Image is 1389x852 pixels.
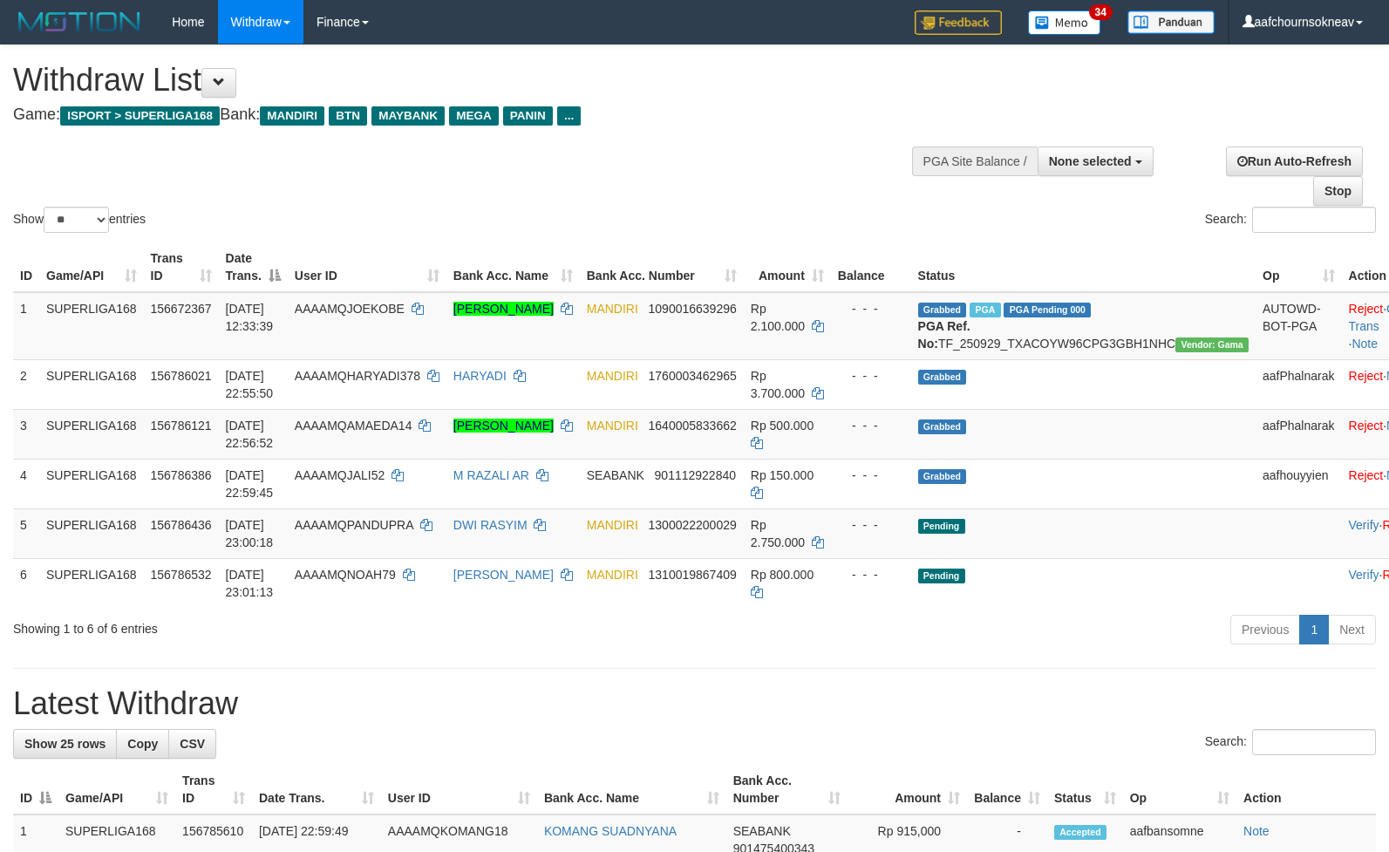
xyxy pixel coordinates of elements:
[252,765,381,815] th: Date Trans.: activate to sort column ascending
[1299,615,1329,644] a: 1
[58,765,175,815] th: Game/API: activate to sort column ascending
[13,9,146,35] img: MOTION_logo.png
[13,459,39,508] td: 4
[537,765,726,815] th: Bank Acc. Name: activate to sort column ascending
[295,568,396,582] span: AAAAMQNOAH79
[911,292,1256,360] td: TF_250929_TXACOYW96CPG3GBH1NHC
[970,303,1000,317] span: Marked by aafsengchandara
[13,409,39,459] td: 3
[13,765,58,815] th: ID: activate to sort column descending
[151,468,212,482] span: 156786386
[744,242,831,292] th: Amount: activate to sort column ascending
[151,369,212,383] span: 156786021
[1205,729,1376,755] label: Search:
[751,302,805,333] span: Rp 2.100.000
[587,369,638,383] span: MANDIRI
[39,292,144,360] td: SUPERLIGA168
[453,568,554,582] a: [PERSON_NAME]
[1352,337,1378,351] a: Note
[1049,154,1132,168] span: None selected
[587,419,638,433] span: MANDIRI
[503,106,553,126] span: PANIN
[726,765,848,815] th: Bank Acc. Number: activate to sort column ascending
[226,468,274,500] span: [DATE] 22:59:45
[60,106,220,126] span: ISPORT > SUPERLIGA168
[587,302,638,316] span: MANDIRI
[295,468,385,482] span: AAAAMQJALI52
[1328,615,1376,644] a: Next
[587,518,638,532] span: MANDIRI
[649,518,737,532] span: Copy 1300022200029 to clipboard
[226,419,274,450] span: [DATE] 22:56:52
[918,569,965,583] span: Pending
[831,242,911,292] th: Balance
[838,516,904,534] div: - - -
[1252,729,1376,755] input: Search:
[1236,765,1376,815] th: Action
[1004,303,1091,317] span: PGA Pending
[371,106,445,126] span: MAYBANK
[453,468,529,482] a: M RAZALI AR
[13,63,909,98] h1: Withdraw List
[1243,824,1270,838] a: Note
[587,568,638,582] span: MANDIRI
[1313,176,1363,206] a: Stop
[453,419,554,433] a: [PERSON_NAME]
[226,518,274,549] span: [DATE] 23:00:18
[453,518,528,532] a: DWI RASYIM
[918,370,967,385] span: Grabbed
[838,417,904,434] div: - - -
[918,303,967,317] span: Grabbed
[1349,302,1384,316] a: Reject
[1038,147,1154,176] button: None selected
[151,419,212,433] span: 156786121
[39,508,144,558] td: SUPERLIGA168
[649,369,737,383] span: Copy 1760003462965 to clipboard
[1256,409,1342,459] td: aafPhalnarak
[649,568,737,582] span: Copy 1310019867409 to clipboard
[649,419,737,433] span: Copy 1640005833662 to clipboard
[381,765,537,815] th: User ID: activate to sort column ascending
[1047,765,1123,815] th: Status: activate to sort column ascending
[544,824,677,838] a: KOMANG SUADNYANA
[180,737,205,751] span: CSV
[288,242,446,292] th: User ID: activate to sort column ascending
[751,568,814,582] span: Rp 800.000
[915,10,1002,35] img: Feedback.jpg
[912,147,1038,176] div: PGA Site Balance /
[168,729,216,759] a: CSV
[24,737,106,751] span: Show 25 rows
[13,292,39,360] td: 1
[1054,825,1106,840] span: Accepted
[13,558,39,608] td: 6
[838,566,904,583] div: - - -
[751,518,805,549] span: Rp 2.750.000
[260,106,324,126] span: MANDIRI
[1349,518,1379,532] a: Verify
[1123,765,1236,815] th: Op: activate to sort column ascending
[226,369,274,400] span: [DATE] 22:55:50
[13,207,146,233] label: Show entries
[1175,337,1249,352] span: Vendor URL: https://trx31.1velocity.biz
[1256,359,1342,409] td: aafPhalnarak
[751,419,814,433] span: Rp 500.000
[1028,10,1101,35] img: Button%20Memo.svg
[295,369,420,383] span: AAAAMQHARYADI378
[918,419,967,434] span: Grabbed
[151,518,212,532] span: 156786436
[13,613,566,637] div: Showing 1 to 6 of 6 entries
[1349,568,1379,582] a: Verify
[587,468,644,482] span: SEABANK
[918,319,970,351] b: PGA Ref. No:
[453,369,507,383] a: HARYADI
[446,242,580,292] th: Bank Acc. Name: activate to sort column ascending
[295,419,412,433] span: AAAAMQAMAEDA14
[1127,10,1215,34] img: panduan.png
[1349,419,1384,433] a: Reject
[13,106,909,124] h4: Game: Bank:
[151,568,212,582] span: 156786532
[838,300,904,317] div: - - -
[967,765,1047,815] th: Balance: activate to sort column ascending
[580,242,744,292] th: Bank Acc. Number: activate to sort column ascending
[127,737,158,751] span: Copy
